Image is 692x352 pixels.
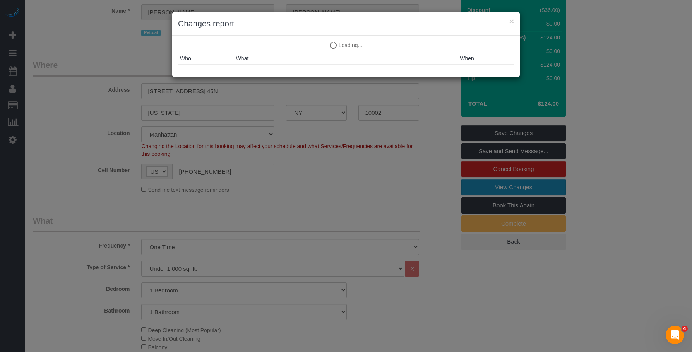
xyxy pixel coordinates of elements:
[178,53,234,65] th: Who
[666,326,684,344] iframe: Intercom live chat
[509,17,514,25] button: ×
[178,18,514,29] h3: Changes report
[172,12,520,77] sui-modal: Changes report
[178,41,514,49] p: Loading...
[682,326,688,332] span: 4
[458,53,514,65] th: When
[234,53,458,65] th: What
